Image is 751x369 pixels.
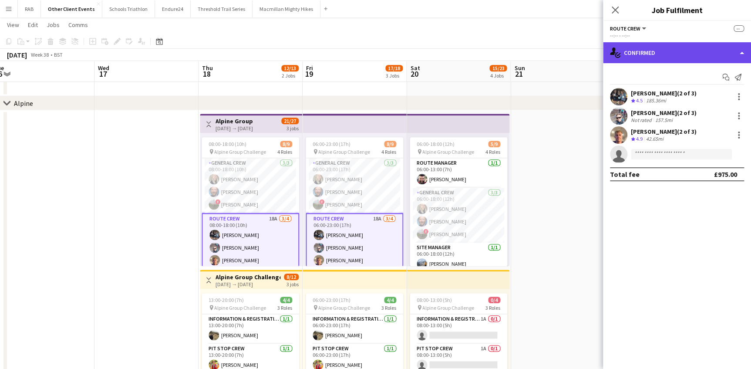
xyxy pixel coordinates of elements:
span: 17 [97,69,109,79]
span: 4 Roles [381,149,396,155]
app-card-role: Information & registration crew1A0/108:00-13:00 (5h) [410,314,507,344]
app-card-role: Route Crew18A3/408:00-18:00 (10h)[PERSON_NAME][PERSON_NAME][PERSON_NAME] [202,213,299,282]
span: 13:00-20:00 (7h) [209,297,244,303]
span: ! [215,199,220,204]
span: 0/4 [488,297,500,303]
span: 3 Roles [277,305,292,311]
span: 18 [201,69,213,79]
span: 17/18 [385,65,403,71]
span: Sun [514,64,525,72]
a: Jobs [43,19,63,30]
div: Alpine [14,99,33,108]
a: Edit [24,19,41,30]
div: Not rated [631,117,653,123]
app-card-role: Route Crew18A3/406:00-23:00 (17h)[PERSON_NAME][PERSON_NAME][PERSON_NAME] [306,213,403,282]
span: 4 Roles [485,149,500,155]
span: 19 [305,69,313,79]
div: 4 Jobs [490,72,506,79]
button: Endure24 [155,0,191,17]
app-job-card: 06:00-23:00 (17h)8/9 Alpine Group Challenge4 RolesGeneral Crew3/306:00-23:00 (17h)[PERSON_NAME][P... [306,137,403,266]
span: 8/12 [284,274,299,280]
app-card-role: General Crew3/306:00-23:00 (17h)[PERSON_NAME][PERSON_NAME]![PERSON_NAME] [306,158,403,213]
span: 06:00-23:00 (17h) [313,141,350,147]
span: Sat [410,64,420,72]
app-card-role: Route Manager1/106:00-13:00 (7h)[PERSON_NAME] [410,158,507,188]
div: 3 jobs [286,124,299,132]
button: RAB [18,0,41,17]
div: 157.5mi [653,117,674,123]
div: --:-- - --:-- [610,32,744,39]
span: 15/23 [489,65,507,71]
div: BST [54,51,63,58]
button: Threshold Trail Series [191,0,253,17]
span: 4.9 [636,135,643,142]
span: Route Crew [610,25,640,32]
span: Alpine Group Challenge [318,149,370,155]
span: 8/9 [280,141,292,147]
div: 42.65mi [644,135,665,143]
button: Schools Triathlon [102,0,155,17]
div: [PERSON_NAME] (2 of 3) [631,109,697,117]
div: [DATE] → [DATE] [216,281,280,288]
div: [PERSON_NAME] (2 of 3) [631,128,697,135]
span: Alpine Group Challenge [214,305,266,311]
app-card-role: Site Manager1/106:00-18:00 (12h)[PERSON_NAME] [410,243,507,272]
app-card-role: General Crew3/306:00-18:00 (12h)[PERSON_NAME][PERSON_NAME]![PERSON_NAME] [410,188,507,243]
div: £975.00 [714,170,737,179]
app-job-card: 06:00-18:00 (12h)5/9 Alpine Group Challenge4 RolesRoute Manager1/106:00-13:00 (7h)[PERSON_NAME]Ge... [410,137,507,266]
span: 3 Roles [381,305,396,311]
span: 3 Roles [485,305,500,311]
span: 21 [513,69,525,79]
app-card-role: General Crew3/308:00-18:00 (10h)[PERSON_NAME][PERSON_NAME]![PERSON_NAME] [202,158,299,213]
span: 08:00-13:00 (5h) [417,297,452,303]
button: Route Crew [610,25,647,32]
span: 8/9 [384,141,396,147]
app-card-role: Information & registration crew1/113:00-20:00 (7h)[PERSON_NAME] [202,314,299,344]
span: 20 [409,69,420,79]
button: Other Client Events [41,0,102,17]
a: View [3,19,23,30]
div: 185.36mi [644,97,668,105]
div: 3 jobs [286,280,299,288]
span: Edit [28,21,38,29]
span: 06:00-18:00 (12h) [417,141,455,147]
a: Comms [65,19,91,30]
span: 4/4 [384,297,396,303]
span: ! [423,229,428,234]
span: 5/9 [488,141,500,147]
div: 3 Jobs [386,72,402,79]
span: Alpine Group Challenge [422,305,474,311]
div: Confirmed [603,42,751,63]
div: Total fee [610,170,640,179]
span: 4/4 [280,297,292,303]
span: Week 38 [29,51,51,58]
span: Fri [306,64,313,72]
app-card-role: Information & registration crew1/106:00-23:00 (17h)[PERSON_NAME] [306,314,403,344]
span: 12/13 [281,65,299,71]
div: [PERSON_NAME] (2 of 3) [631,89,697,97]
span: Alpine Group Challenge [214,149,266,155]
div: [DATE] [7,51,27,59]
span: Thu [202,64,213,72]
span: Alpine Group Challenge [422,149,474,155]
span: 4 Roles [277,149,292,155]
span: 4.5 [636,97,643,104]
span: 21/27 [281,118,299,124]
span: Wed [98,64,109,72]
button: Macmillan Mighty Hikes [253,0,320,17]
span: -- [734,25,744,32]
span: 06:00-23:00 (17h) [313,297,350,303]
h3: Alpine Group [216,117,253,125]
h3: Alpine Group Challenge [216,273,280,281]
span: Jobs [47,21,60,29]
span: 08:00-18:00 (10h) [209,141,246,147]
span: Comms [68,21,88,29]
div: 2 Jobs [282,72,298,79]
span: View [7,21,19,29]
h3: Job Fulfilment [603,4,751,16]
app-job-card: 08:00-18:00 (10h)8/9 Alpine Group Challenge4 RolesGeneral Crew3/308:00-18:00 (10h)[PERSON_NAME][P... [202,137,299,266]
span: ! [319,199,324,204]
